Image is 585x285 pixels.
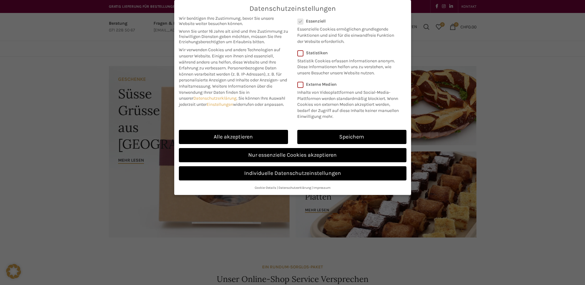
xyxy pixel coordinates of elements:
label: Statistiken [297,50,398,56]
label: Essenziell [297,19,398,24]
a: Datenschutzerklärung [278,186,311,190]
span: Personenbezogene Daten können verarbeitet werden (z. B. IP-Adressen), z. B. für personalisierte A... [179,65,287,89]
a: Alle akzeptieren [179,130,288,144]
span: Sie können Ihre Auswahl jederzeit unter widerrufen oder anpassen. [179,96,285,107]
a: Impressum [313,186,331,190]
a: Speichern [297,130,406,144]
span: Datenschutzeinstellungen [249,5,336,13]
a: Cookie-Details [255,186,276,190]
p: Inhalte von Videoplattformen und Social-Media-Plattformen werden standardmäßig blockiert. Wenn Co... [297,87,402,120]
p: Essenzielle Cookies ermöglichen grundlegende Funktionen und sind für die einwandfreie Funktion de... [297,24,398,44]
span: Wenn Sie unter 16 Jahre alt sind und Ihre Zustimmung zu freiwilligen Diensten geben möchten, müss... [179,29,288,44]
span: Wir verwenden Cookies und andere Technologien auf unserer Website. Einige von ihnen sind essenzie... [179,47,280,71]
label: Externe Medien [297,82,402,87]
span: Wir benötigen Ihre Zustimmung, bevor Sie unsere Website weiter besuchen können. [179,16,288,26]
a: Einstellungen [207,102,233,107]
a: Individuelle Datenschutzeinstellungen [179,166,406,180]
span: Weitere Informationen über die Verwendung Ihrer Daten finden Sie in unserer . [179,84,272,101]
a: Datenschutzerklärung [193,96,237,101]
a: Nur essenzielle Cookies akzeptieren [179,148,406,162]
p: Statistik Cookies erfassen Informationen anonym. Diese Informationen helfen uns zu verstehen, wie... [297,56,398,76]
